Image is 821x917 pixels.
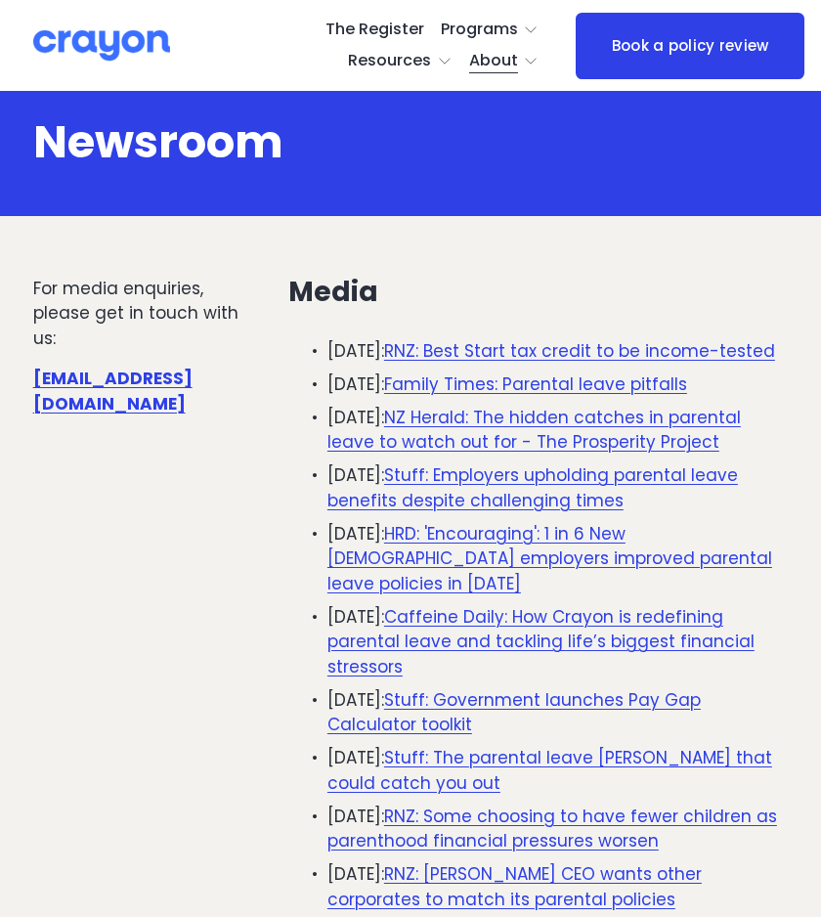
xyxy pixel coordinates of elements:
span: Resources [348,47,431,75]
a: NZ Herald: The hidden catches in parental leave to watch out for - The Prosperity Project [327,406,741,455]
a: RNZ: Some choosing to have fewer children as parenthood financial pressures worsen [327,805,777,853]
span: About [469,47,518,75]
a: RNZ: [PERSON_NAME] CEO wants other corporates to match its parental policies [327,862,702,911]
a: RNZ: Best Start tax credit to be income-tested [384,339,775,363]
a: folder dropdown [348,46,453,77]
a: The Register [325,15,424,46]
a: Book a policy review [576,13,804,79]
p: [DATE]: [327,746,789,796]
a: Stuff: Employers upholding parental leave benefits despite challenging times [327,463,738,512]
a: [EMAIL_ADDRESS][DOMAIN_NAME] [33,367,193,415]
p: [DATE]: [327,522,789,597]
a: Stuff: The parental leave [PERSON_NAME] that could catch you out [327,746,772,795]
p: [DATE]: [327,372,789,398]
p: [DATE]: [327,406,789,456]
a: folder dropdown [441,15,540,46]
h3: Media [288,277,789,308]
p: [DATE]: [327,862,789,912]
img: Crayon [33,28,170,63]
a: HRD: 'Encouraging': 1 in 6 New [DEMOGRAPHIC_DATA] employers improved parental leave policies in [... [327,522,772,595]
h1: Newsroom [33,118,438,166]
a: Caffeine Daily: How Crayon is redefining parental leave and tackling life’s biggest financial str... [327,605,755,678]
p: [DATE]: [327,688,789,738]
p: [DATE]: [327,463,789,513]
p: [DATE]: [327,805,789,854]
a: Stuff: Government launches Pay Gap Calculator toolkit [327,688,701,737]
span: Programs [441,16,518,44]
a: folder dropdown [469,46,540,77]
p: [DATE]: [327,339,789,365]
p: [DATE]: [327,605,789,680]
p: For media enquiries, please get in touch with us: [33,277,246,352]
a: Family Times: Parental leave pitfalls [384,372,687,396]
